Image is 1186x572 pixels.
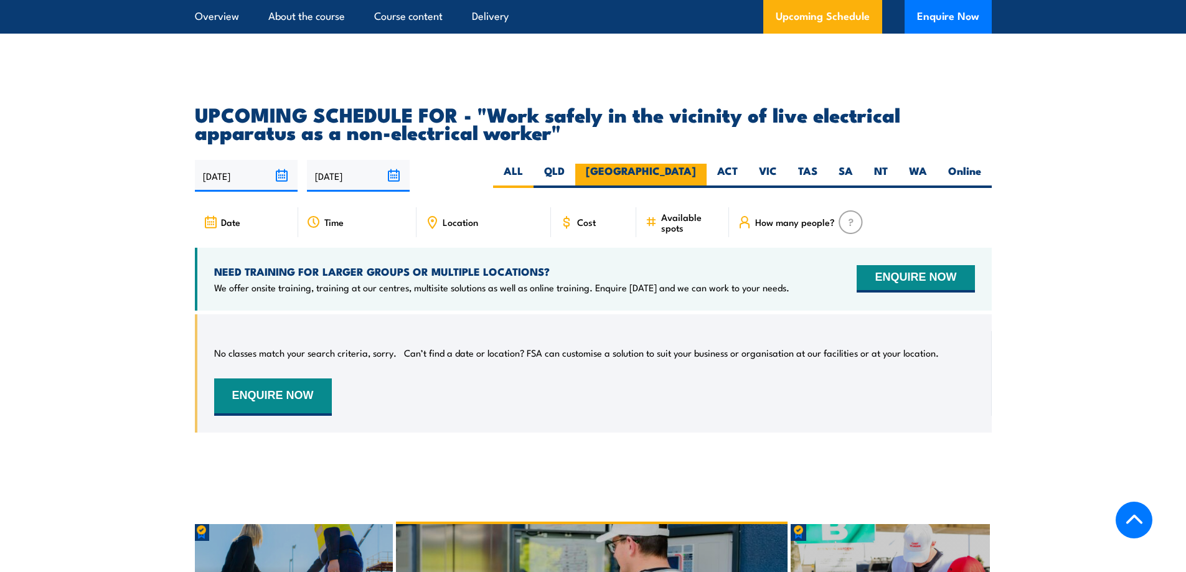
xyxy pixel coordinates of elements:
[898,164,938,188] label: WA
[443,217,478,227] span: Location
[195,105,992,140] h2: UPCOMING SCHEDULE FOR - "Work safely in the vicinity of live electrical apparatus as a non-electr...
[214,378,332,416] button: ENQUIRE NOW
[857,265,974,293] button: ENQUIRE NOW
[828,164,864,188] label: SA
[755,217,835,227] span: How many people?
[577,217,596,227] span: Cost
[214,347,397,359] p: No classes match your search criteria, sorry.
[938,164,992,188] label: Online
[575,164,707,188] label: [GEOGRAPHIC_DATA]
[214,281,789,294] p: We offer onsite training, training at our centres, multisite solutions as well as online training...
[661,212,720,233] span: Available spots
[214,265,789,278] h4: NEED TRAINING FOR LARGER GROUPS OR MULTIPLE LOCATIONS?
[324,217,344,227] span: Time
[404,347,939,359] p: Can’t find a date or location? FSA can customise a solution to suit your business or organisation...
[864,164,898,188] label: NT
[707,164,748,188] label: ACT
[221,217,240,227] span: Date
[748,164,788,188] label: VIC
[534,164,575,188] label: QLD
[788,164,828,188] label: TAS
[195,160,298,192] input: From date
[307,160,410,192] input: To date
[493,164,534,188] label: ALL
